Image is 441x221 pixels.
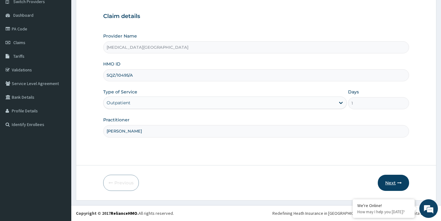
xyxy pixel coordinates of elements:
[103,175,139,191] button: Previous
[111,210,137,216] a: RelianceHMO
[103,89,137,95] label: Type of Service
[357,209,410,214] p: How may I help you today?
[103,13,409,20] h3: Claim details
[272,210,436,216] div: Redefining Heath Insurance in [GEOGRAPHIC_DATA] using Telemedicine and Data Science!
[11,31,25,47] img: d_794563401_company_1708531726252_794563401
[102,3,117,18] div: Minimize live chat window
[13,40,25,45] span: Claims
[32,35,104,43] div: Chat with us now
[348,89,359,95] label: Days
[13,53,24,59] span: Tariffs
[71,205,441,221] footer: All rights reserved.
[103,125,409,137] input: Enter Name
[378,175,409,191] button: Next
[36,69,86,132] span: We're online!
[103,33,137,39] label: Provider Name
[357,203,410,208] div: We're Online!
[13,12,33,18] span: Dashboard
[107,100,130,106] div: Outpatient
[103,61,121,67] label: HMO ID
[3,151,118,173] textarea: Type your message and hit 'Enter'
[76,210,139,216] strong: Copyright © 2017 .
[103,69,409,81] input: Enter HMO ID
[103,117,130,123] label: Practitioner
